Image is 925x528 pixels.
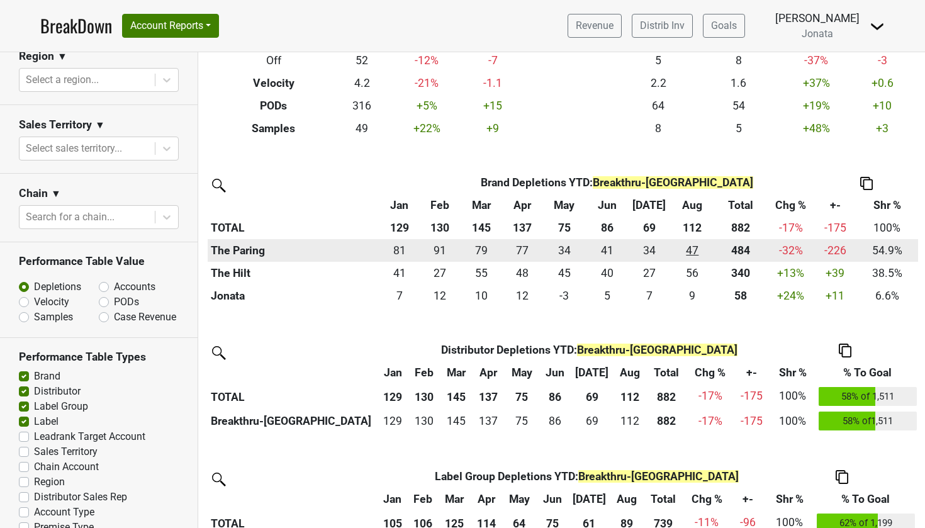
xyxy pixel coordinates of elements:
[824,222,846,234] span: -175
[463,242,500,259] div: 79
[737,413,767,429] div: -175
[770,384,816,409] td: 100%
[616,413,644,429] div: 112
[460,216,503,239] th: 145
[503,239,541,262] td: 77.166
[717,288,765,304] div: 58
[420,171,814,194] th: Brand Depletions YTD :
[671,239,714,262] td: 47.416
[714,216,767,239] th: 882
[377,488,408,510] th: Jan: activate to sort column ascending
[619,94,698,117] td: 64
[541,239,586,262] td: 33.666
[506,288,539,304] div: 12
[377,408,408,434] td: 128.834
[208,216,379,239] th: TOTAL
[503,284,541,307] td: 11.75
[208,361,377,384] th: &nbsp;: activate to sort column ascending
[854,94,911,117] td: +10
[213,117,335,140] th: Samples
[587,262,628,284] td: 40.334
[578,470,739,483] span: Breakthru-[GEOGRAPHIC_DATA]
[647,384,687,409] th: 882
[674,265,712,281] div: 56
[213,72,335,94] th: Velocity
[506,242,539,259] div: 77
[628,262,671,284] td: 27.418
[408,339,770,361] th: Distributor Depletions YTD :
[382,288,417,304] div: 7
[379,194,420,216] th: Jan: activate to sort column ascending
[542,413,568,429] div: 86
[767,194,814,216] th: Chg %: activate to sort column ascending
[377,384,408,409] th: 129
[856,284,918,307] td: 6.6%
[34,310,73,325] label: Samples
[208,408,377,434] th: Breakthru-[GEOGRAPHIC_DATA]
[460,262,503,284] td: 55.499
[817,265,853,281] div: +39
[854,117,911,140] td: +3
[34,429,145,444] label: Leadrank Target Account
[815,194,856,216] th: +-: activate to sort column ascending
[587,216,628,239] th: 86
[571,361,613,384] th: Jul: activate to sort column ascending
[587,239,628,262] td: 40.583
[628,194,671,216] th: Jul: activate to sort column ascending
[34,475,65,490] label: Region
[613,384,646,409] th: 112
[420,284,460,307] td: 12.084
[717,265,765,281] div: 340
[335,72,390,94] td: 4.2
[19,187,48,200] h3: Chain
[95,118,105,133] span: ▼
[34,414,59,429] label: Label
[208,342,228,362] img: filter
[687,408,733,434] td: -17 %
[19,118,92,132] h3: Sales Territory
[440,384,473,409] th: 145
[379,284,420,307] td: 6.667
[504,408,539,434] td: 75.083
[208,384,377,409] th: TOTAL
[213,94,335,117] th: PODs
[34,490,127,505] label: Distributor Sales Rep
[568,14,622,38] a: Revenue
[541,194,586,216] th: May: activate to sort column ascending
[390,94,464,117] td: +5 %
[767,284,814,307] td: +24 %
[593,176,753,189] span: Breakthru-[GEOGRAPHIC_DATA]
[541,216,586,239] th: 75
[390,49,464,72] td: -12 %
[208,468,228,488] img: filter
[464,94,522,117] td: +15
[698,94,778,117] td: 54
[335,94,390,117] td: 316
[443,413,470,429] div: 145
[390,72,464,94] td: -21 %
[856,239,918,262] td: 54.9%
[577,344,737,356] span: Breakthru-[GEOGRAPHIC_DATA]
[423,288,457,304] div: 12
[208,194,379,216] th: &nbsp;: activate to sort column ascending
[544,265,584,281] div: 45
[817,242,853,259] div: -226
[335,117,390,140] td: 49
[408,361,440,384] th: Feb: activate to sort column ascending
[628,239,671,262] td: 34.25
[541,262,586,284] td: 44.583
[114,279,155,295] label: Accounts
[19,351,179,364] h3: Performance Table Types
[839,344,851,357] img: Copy to clipboard
[408,384,440,409] th: 130
[714,194,767,216] th: Total: activate to sort column ascending
[856,216,918,239] td: 100%
[802,28,833,40] span: Jonata
[408,465,766,488] th: Label Group Depletions YTD :
[587,194,628,216] th: Jun: activate to sort column ascending
[208,488,377,510] th: &nbsp;: activate to sort column ascending
[568,488,610,510] th: Jul: activate to sort column ascending
[51,186,61,201] span: ▼
[631,265,668,281] div: 27
[471,488,502,510] th: Apr: activate to sort column ascending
